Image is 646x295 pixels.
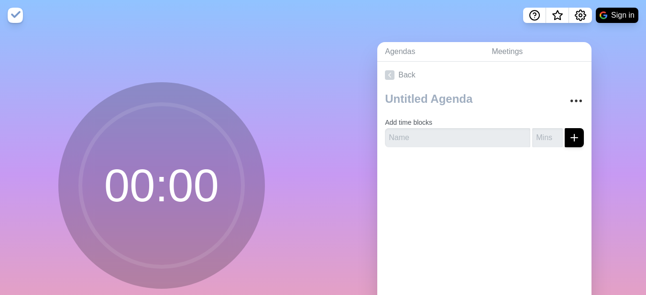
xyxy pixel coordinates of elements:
[546,8,569,23] button: What’s new
[600,11,607,19] img: google logo
[377,42,484,62] a: Agendas
[484,42,591,62] a: Meetings
[596,8,638,23] button: Sign in
[569,8,592,23] button: Settings
[567,91,586,110] button: More
[523,8,546,23] button: Help
[377,62,591,88] a: Back
[385,119,432,126] label: Add time blocks
[8,8,23,23] img: timeblocks logo
[385,128,530,147] input: Name
[532,128,563,147] input: Mins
